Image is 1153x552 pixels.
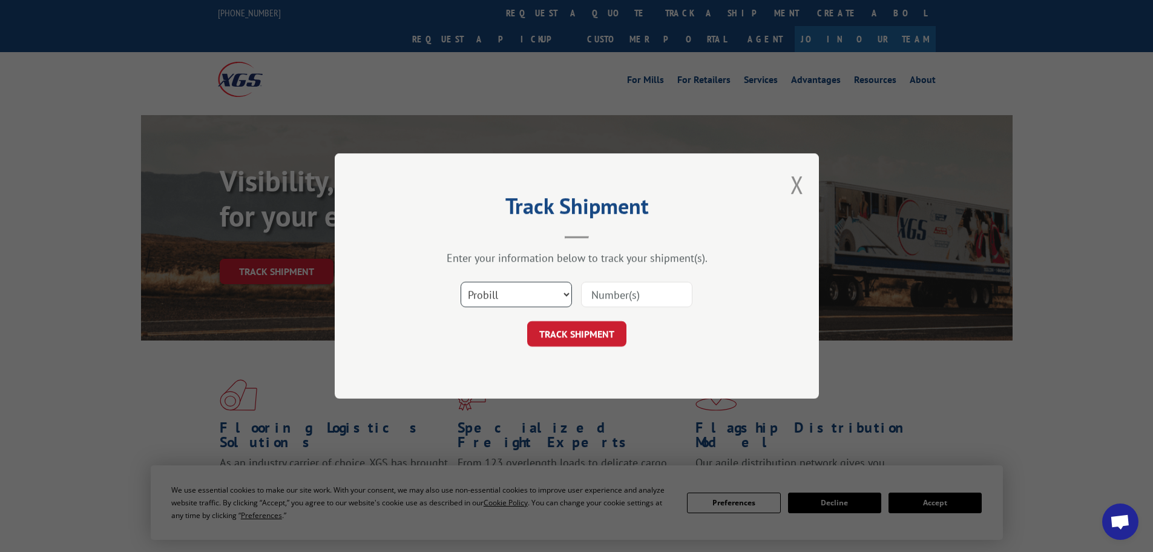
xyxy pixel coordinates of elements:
[395,198,758,221] h2: Track Shipment
[581,282,692,307] input: Number(s)
[790,168,804,201] button: Close modal
[1102,504,1138,540] div: Open chat
[527,321,626,347] button: TRACK SHIPMENT
[395,251,758,265] div: Enter your information below to track your shipment(s).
